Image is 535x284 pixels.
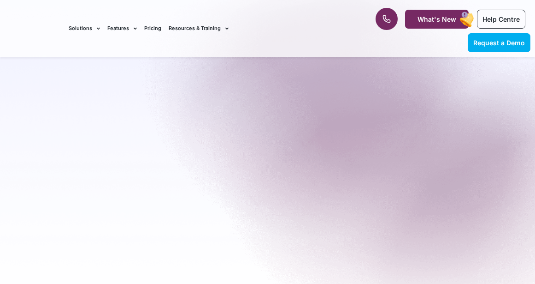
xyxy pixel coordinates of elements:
[69,13,341,44] nav: Menu
[5,22,59,34] img: CareMaster Logo
[477,10,525,29] a: Help Centre
[468,33,530,52] a: Request a Demo
[482,15,520,23] span: Help Centre
[69,13,100,44] a: Solutions
[405,10,469,29] a: What's New
[473,39,525,47] span: Request a Demo
[417,15,456,23] span: What's New
[169,13,229,44] a: Resources & Training
[107,13,137,44] a: Features
[144,13,161,44] a: Pricing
